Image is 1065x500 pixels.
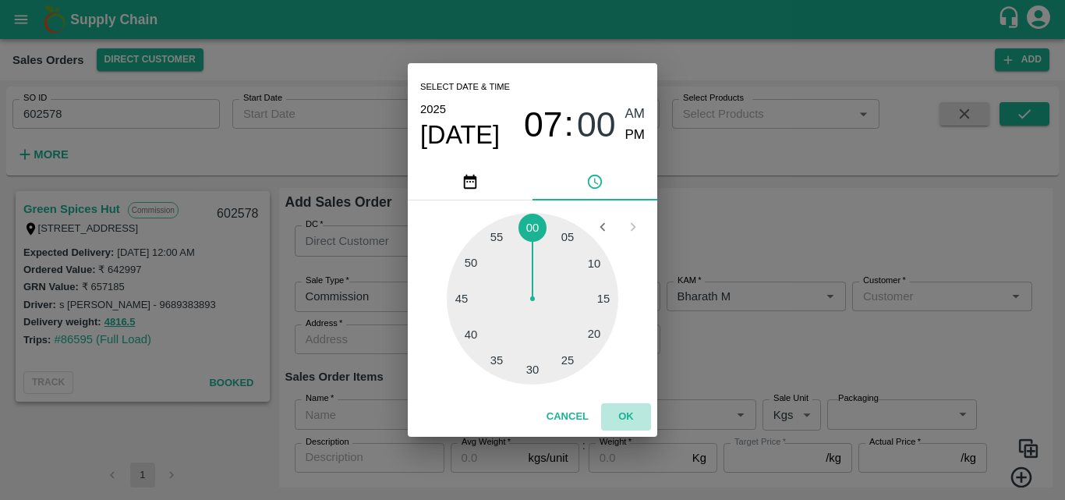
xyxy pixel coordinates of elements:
button: Cancel [540,403,595,431]
button: AM [625,104,646,125]
button: OK [601,403,651,431]
button: 07 [524,104,563,145]
button: 2025 [420,99,446,119]
span: Select date & time [420,76,510,99]
button: pick time [532,163,657,200]
button: PM [625,125,646,146]
button: [DATE] [420,119,500,151]
button: Open previous view [588,212,617,242]
button: 00 [577,104,616,145]
button: pick date [408,163,532,200]
span: : [564,104,574,145]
